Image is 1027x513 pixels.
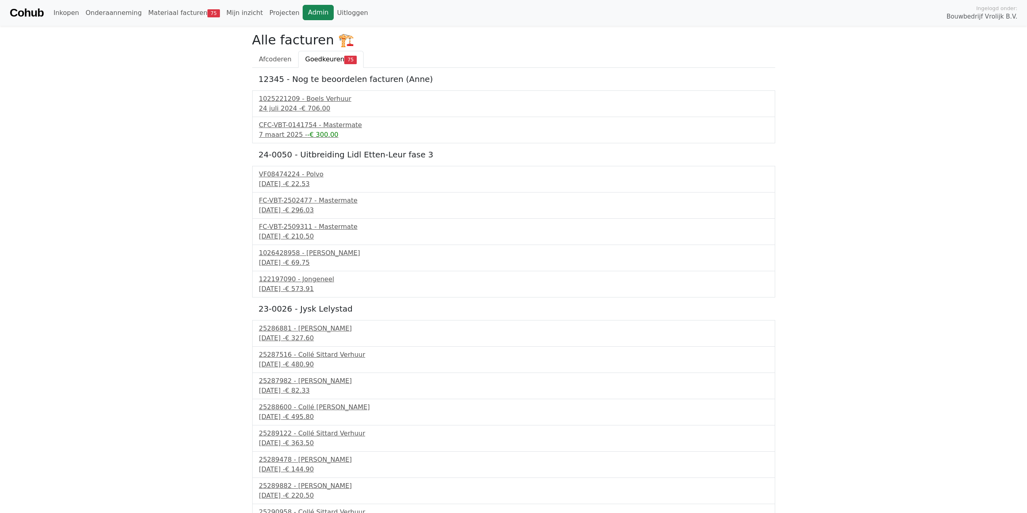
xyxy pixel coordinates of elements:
span: € 144.90 [285,465,314,473]
div: 1026428958 - [PERSON_NAME] [259,248,768,258]
div: 25289882 - [PERSON_NAME] [259,481,768,491]
a: Mijn inzicht [223,5,266,21]
div: VF08474224 - Polvo [259,170,768,179]
a: 1026428958 - [PERSON_NAME][DATE] -€ 69.75 [259,248,768,268]
div: [DATE] - [259,258,768,268]
span: 75 [344,56,357,64]
a: 25288600 - Collé [PERSON_NAME][DATE] -€ 495.80 [259,402,768,422]
a: Uitloggen [334,5,371,21]
a: Goedkeuren75 [298,51,364,68]
a: 1025221209 - Boels Verhuur24 juli 2024 -€ 706.00 [259,94,768,113]
span: Bouwbedrijf Vrolijk B.V. [946,12,1017,21]
div: 25287982 - [PERSON_NAME] [259,376,768,386]
span: € 327.60 [285,334,314,342]
span: € 573.91 [285,285,314,293]
div: [DATE] - [259,333,768,343]
div: [DATE] - [259,284,768,294]
a: 122197090 - Jongeneel[DATE] -€ 573.91 [259,274,768,294]
span: € 706.00 [301,105,330,112]
span: € 22.53 [285,180,310,188]
a: Onderaanneming [82,5,145,21]
span: 75 [207,9,220,17]
div: 24 juli 2024 - [259,104,768,113]
div: 25288600 - Collé [PERSON_NAME] [259,402,768,412]
span: -€ 300.00 [307,131,338,138]
a: Cohub [10,3,44,23]
h5: 24-0050 - Uitbreiding Lidl Etten-Leur fase 3 [259,150,769,159]
a: 25287516 - Collé Sittard Verhuur[DATE] -€ 480.90 [259,350,768,369]
a: 25287982 - [PERSON_NAME][DATE] -€ 82.33 [259,376,768,396]
a: FC-VBT-2502477 - Mastermate[DATE] -€ 296.03 [259,196,768,215]
a: 25289882 - [PERSON_NAME][DATE] -€ 220.50 [259,481,768,500]
div: [DATE] - [259,232,768,241]
span: Afcoderen [259,55,292,63]
a: 25289122 - Collé Sittard Verhuur[DATE] -€ 363.50 [259,429,768,448]
span: € 210.50 [285,232,314,240]
div: [DATE] - [259,465,768,474]
div: 25287516 - Collé Sittard Verhuur [259,350,768,360]
span: Goedkeuren [305,55,344,63]
span: € 363.50 [285,439,314,447]
h5: 23-0026 - Jysk Lelystad [259,304,769,314]
h5: 12345 - Nog te beoordelen facturen (Anne) [259,74,769,84]
div: CFC-VBT-0141754 - Mastermate [259,120,768,130]
span: € 82.33 [285,387,310,394]
span: € 480.90 [285,360,314,368]
div: [DATE] - [259,412,768,422]
a: 25286881 - [PERSON_NAME][DATE] -€ 327.60 [259,324,768,343]
div: 25286881 - [PERSON_NAME] [259,324,768,333]
span: € 69.75 [285,259,310,266]
a: FC-VBT-2509311 - Mastermate[DATE] -€ 210.50 [259,222,768,241]
div: FC-VBT-2502477 - Mastermate [259,196,768,205]
div: [DATE] - [259,491,768,500]
span: € 220.50 [285,492,314,499]
a: Projecten [266,5,303,21]
div: 25289122 - Collé Sittard Verhuur [259,429,768,438]
a: Inkopen [50,5,82,21]
a: Afcoderen [252,51,299,68]
div: [DATE] - [259,205,768,215]
div: [DATE] - [259,179,768,189]
a: VF08474224 - Polvo[DATE] -€ 22.53 [259,170,768,189]
a: Admin [303,5,334,20]
span: Ingelogd onder: [976,4,1017,12]
div: [DATE] - [259,386,768,396]
h2: Alle facturen 🏗️ [252,32,775,48]
span: € 296.03 [285,206,314,214]
div: 25289478 - [PERSON_NAME] [259,455,768,465]
div: [DATE] - [259,360,768,369]
a: 25289478 - [PERSON_NAME][DATE] -€ 144.90 [259,455,768,474]
span: € 495.80 [285,413,314,421]
div: 7 maart 2025 - [259,130,768,140]
div: FC-VBT-2509311 - Mastermate [259,222,768,232]
a: CFC-VBT-0141754 - Mastermate7 maart 2025 --€ 300.00 [259,120,768,140]
a: Materiaal facturen75 [145,5,223,21]
div: [DATE] - [259,438,768,448]
div: 122197090 - Jongeneel [259,274,768,284]
div: 1025221209 - Boels Verhuur [259,94,768,104]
